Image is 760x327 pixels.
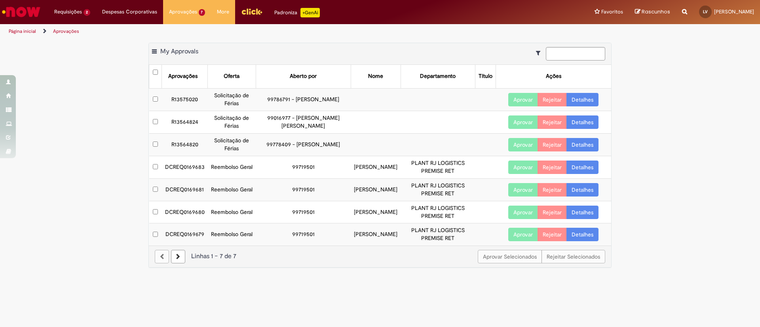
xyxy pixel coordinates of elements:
[351,156,401,178] td: [PERSON_NAME]
[508,138,538,151] button: Aprovar
[566,228,598,241] a: Detalhes
[155,252,605,261] div: Linhas 1 − 7 de 7
[256,201,351,223] td: 99719501
[199,9,205,16] span: 7
[538,206,567,219] button: Rejeitar
[162,133,208,156] td: R13564820
[368,72,383,80] div: Nome
[208,201,256,223] td: Reembolso Geral
[290,72,317,80] div: Aberto por
[642,8,670,15] span: Rascunhos
[208,88,256,111] td: Solicitação de Férias
[538,115,567,129] button: Rejeitar
[241,6,262,17] img: click_logo_yellow_360x200.png
[208,133,256,156] td: Solicitação de Férias
[162,111,208,133] td: R13564824
[401,223,475,246] td: PLANT RJ LOGISTICS PREMISE RET
[635,8,670,16] a: Rascunhos
[169,8,197,16] span: Aprovações
[566,115,598,129] a: Detalhes
[566,206,598,219] a: Detalhes
[538,138,567,151] button: Rejeitar
[224,72,239,80] div: Oferta
[9,28,36,34] a: Página inicial
[714,8,754,15] span: [PERSON_NAME]
[601,8,623,16] span: Favoritos
[162,65,208,88] th: Aprovações
[274,8,320,17] div: Padroniza
[162,156,208,178] td: DCREQ0169683
[566,93,598,106] a: Detalhes
[162,178,208,201] td: DCREQ0169681
[536,50,544,56] i: Mostrar filtros para: Suas Solicitações
[160,47,198,55] span: My Approvals
[162,201,208,223] td: DCREQ0169680
[256,223,351,246] td: 99719501
[256,111,351,133] td: 99016977 - [PERSON_NAME] [PERSON_NAME]
[538,161,567,174] button: Rejeitar
[84,9,90,16] span: 2
[102,8,157,16] span: Despesas Corporativas
[6,24,501,39] ul: Trilhas de página
[508,93,538,106] button: Aprovar
[566,183,598,197] a: Detalhes
[53,28,79,34] a: Aprovações
[538,228,567,241] button: Rejeitar
[508,161,538,174] button: Aprovar
[566,161,598,174] a: Detalhes
[208,156,256,178] td: Reembolso Geral
[256,156,351,178] td: 99719501
[300,8,320,17] p: +GenAi
[420,72,456,80] div: Departamento
[508,228,538,241] button: Aprovar
[1,4,42,20] img: ServiceNow
[162,88,208,111] td: R13575020
[168,72,198,80] div: Aprovações
[256,88,351,111] td: 99786791 - [PERSON_NAME]
[351,201,401,223] td: [PERSON_NAME]
[208,178,256,201] td: Reembolso Geral
[208,223,256,246] td: Reembolso Geral
[479,72,492,80] div: Título
[566,138,598,151] a: Detalhes
[54,8,82,16] span: Requisições
[546,72,561,80] div: Ações
[351,178,401,201] td: [PERSON_NAME]
[351,223,401,246] td: [PERSON_NAME]
[256,133,351,156] td: 99778409 - [PERSON_NAME]
[538,93,567,106] button: Rejeitar
[162,223,208,246] td: DCREQ0169679
[508,206,538,219] button: Aprovar
[217,8,229,16] span: More
[508,183,538,197] button: Aprovar
[256,178,351,201] td: 99719501
[401,178,475,201] td: PLANT RJ LOGISTICS PREMISE RET
[401,156,475,178] td: PLANT RJ LOGISTICS PREMISE RET
[703,9,708,14] span: LV
[538,183,567,197] button: Rejeitar
[508,115,538,129] button: Aprovar
[208,111,256,133] td: Solicitação de Férias
[401,201,475,223] td: PLANT RJ LOGISTICS PREMISE RET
